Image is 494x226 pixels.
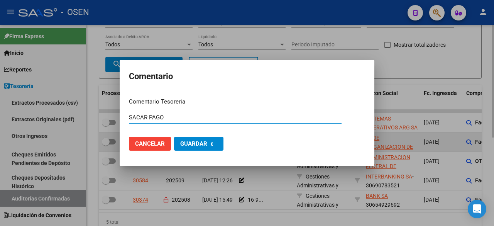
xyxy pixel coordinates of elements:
span: Guardar [180,140,207,147]
p: Comentario Tesoreria [129,97,365,106]
span: Cancelar [135,140,165,147]
button: Guardar [174,137,223,151]
button: Cancelar [129,137,171,151]
h2: Comentario [129,69,365,84]
div: Open Intercom Messenger [468,200,486,218]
